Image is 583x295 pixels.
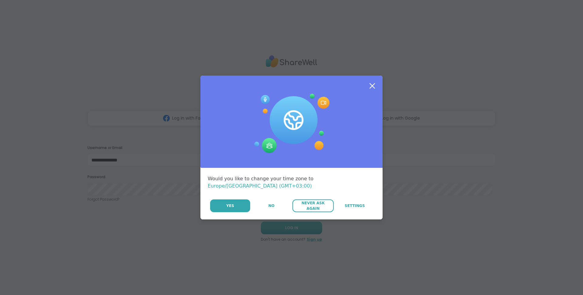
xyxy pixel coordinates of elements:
[295,200,330,211] span: Never Ask Again
[208,175,375,190] div: Would you like to change your time zone to
[268,203,274,209] span: No
[254,94,329,153] img: Session Experience
[208,183,312,189] span: Europe/[GEOGRAPHIC_DATA] (GMT+03:00)
[210,199,250,212] button: Yes
[226,203,234,209] span: Yes
[251,199,292,212] button: No
[292,199,333,212] button: Never Ask Again
[334,199,375,212] a: Settings
[345,203,365,209] span: Settings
